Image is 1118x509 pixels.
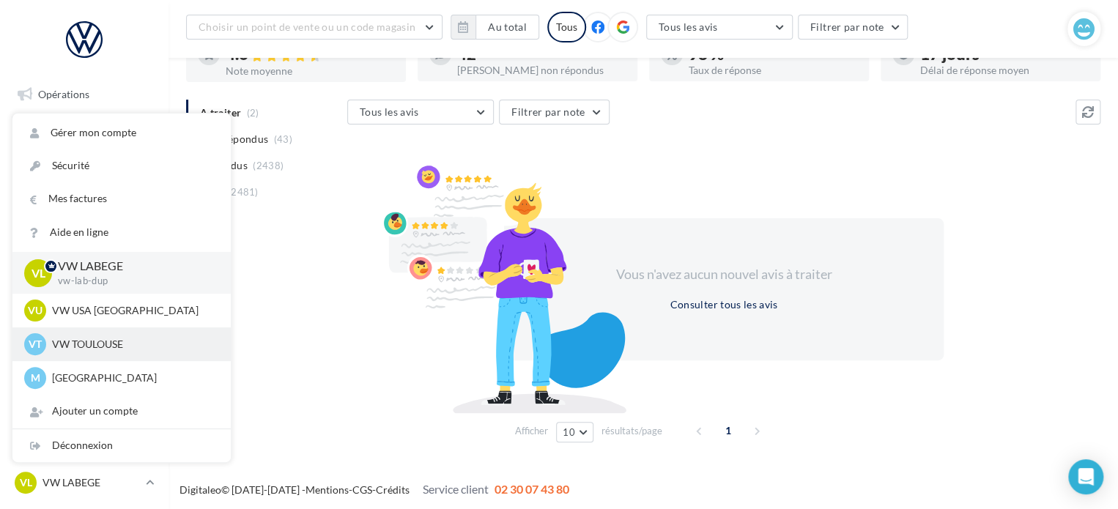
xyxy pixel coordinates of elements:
[32,264,45,281] span: VL
[186,15,443,40] button: Choisir un point de vente ou un code magasin
[38,88,89,100] span: Opérations
[179,483,221,496] a: Digitaleo
[352,483,372,496] a: CGS
[563,426,575,438] span: 10
[9,226,160,257] a: Contacts
[920,65,1089,75] div: Délai de réponse moyen
[659,21,718,33] span: Tous les avis
[451,15,539,40] button: Au total
[12,469,157,497] a: VL VW LABEGE
[920,46,1089,62] div: 17 jours
[9,79,160,110] a: Opérations
[556,422,593,442] button: 10
[798,15,908,40] button: Filtrer par note
[664,296,783,313] button: Consulter tous les avis
[9,153,160,184] a: Visibilité en ligne
[228,186,259,198] span: (2481)
[9,116,160,147] a: Boîte de réception
[274,133,292,145] span: (43)
[200,132,268,146] span: Non répondus
[423,482,489,496] span: Service client
[547,12,586,42] div: Tous
[31,371,40,385] span: M
[12,216,231,249] a: Aide en ligne
[9,335,160,379] a: PLV et print personnalisable
[52,337,213,352] p: VW TOULOUSE
[475,15,539,40] button: Au total
[29,337,42,352] span: VT
[306,483,349,496] a: Mentions
[689,65,857,75] div: Taux de réponse
[52,371,213,385] p: [GEOGRAPHIC_DATA]
[58,258,207,275] p: VW LABEGE
[226,66,394,76] div: Note moyenne
[457,46,626,62] div: 42
[717,419,740,442] span: 1
[515,424,548,438] span: Afficher
[20,475,32,490] span: VL
[42,475,140,490] p: VW LABEGE
[199,21,415,33] span: Choisir un point de vente ou un code magasin
[347,100,494,125] button: Tous les avis
[598,265,850,284] div: Vous n'avez aucun nouvel avis à traiter
[12,116,231,149] a: Gérer mon compte
[457,65,626,75] div: [PERSON_NAME] non répondus
[495,482,569,496] span: 02 30 07 43 80
[12,182,231,215] a: Mes factures
[58,275,207,288] p: vw-lab-dup
[601,424,662,438] span: résultats/page
[28,303,42,318] span: VU
[9,262,160,293] a: Médiathèque
[646,15,793,40] button: Tous les avis
[253,160,284,171] span: (2438)
[9,384,160,427] a: Campagnes DataOnDemand
[179,483,569,496] span: © [DATE]-[DATE] - - -
[12,429,231,462] div: Déconnexion
[12,395,231,428] div: Ajouter un compte
[12,149,231,182] a: Sécurité
[499,100,610,125] button: Filtrer par note
[9,299,160,330] a: Calendrier
[52,303,213,318] p: VW USA [GEOGRAPHIC_DATA]
[226,46,394,63] div: 4.6
[689,46,857,62] div: 98 %
[1068,459,1103,494] div: Open Intercom Messenger
[9,190,160,220] a: Campagnes
[376,483,410,496] a: Crédits
[360,105,419,118] span: Tous les avis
